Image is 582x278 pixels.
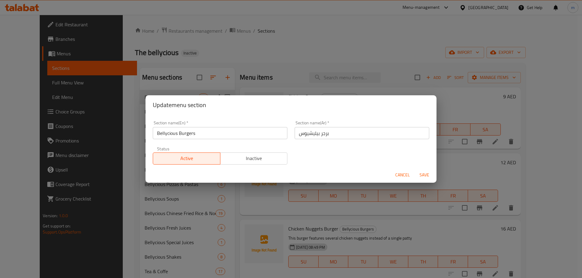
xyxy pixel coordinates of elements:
span: Inactive [223,154,285,163]
span: Cancel [395,171,410,179]
button: Active [153,152,220,165]
button: Inactive [220,152,288,165]
input: Please enter section name(en) [153,127,287,139]
button: Cancel [393,169,412,181]
input: Please enter section name(ar) [295,127,429,139]
button: Save [415,169,434,181]
span: Save [417,171,432,179]
h2: Update menu section [153,100,429,110]
span: Active [156,154,218,163]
